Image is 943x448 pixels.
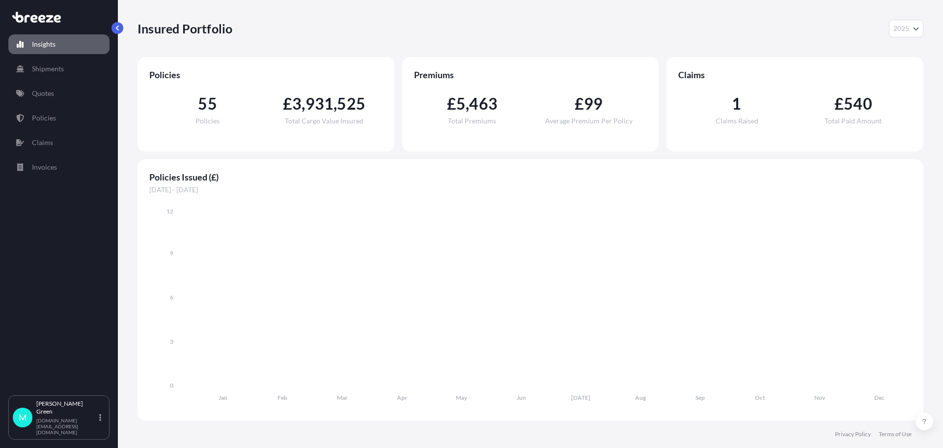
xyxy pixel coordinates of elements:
tspan: Nov [814,394,826,401]
span: 463 [469,96,498,112]
a: Invoices [8,157,110,177]
button: Year Selector [889,20,923,37]
a: Privacy Policy [835,430,871,438]
tspan: Sep [695,394,705,401]
a: Quotes [8,84,110,103]
tspan: [DATE] [571,394,590,401]
span: 3 [292,96,302,112]
span: 2025 [893,24,909,33]
tspan: 9 [170,249,173,257]
a: Shipments [8,59,110,79]
a: Policies [8,108,110,128]
span: 55 [198,96,217,112]
span: , [466,96,469,112]
tspan: Dec [874,394,885,401]
span: 525 [337,96,365,112]
span: Policies [195,118,220,124]
span: Average Premium Per Policy [545,118,633,124]
span: Premiums [414,69,647,81]
span: [DATE] - [DATE] [149,185,912,195]
p: Invoices [32,162,57,172]
span: , [333,96,337,112]
a: Insights [8,34,110,54]
span: Policies Issued (£) [149,171,912,183]
tspan: Apr [397,394,407,401]
span: £ [283,96,292,112]
span: Claims Raised [716,118,758,124]
p: [DOMAIN_NAME][EMAIL_ADDRESS][DOMAIN_NAME] [36,418,97,435]
span: Total Paid Amount [825,118,882,124]
span: M [19,413,27,422]
p: Shipments [32,64,64,74]
span: 540 [844,96,872,112]
p: Insured Portfolio [138,21,232,36]
span: Claims [678,69,912,81]
tspan: Jun [517,394,526,401]
p: [PERSON_NAME] Green [36,400,97,416]
a: Terms of Use [879,430,912,438]
p: Policies [32,113,56,123]
span: 931 [305,96,334,112]
tspan: Jan [219,394,227,401]
p: Quotes [32,89,54,98]
p: Claims [32,138,53,148]
span: 99 [584,96,603,112]
tspan: Feb [277,394,287,401]
span: Policies [149,69,383,81]
tspan: Oct [755,394,765,401]
p: Insights [32,39,55,49]
tspan: Aug [635,394,646,401]
tspan: 12 [166,208,173,215]
span: 5 [456,96,466,112]
tspan: 0 [170,382,173,389]
tspan: 3 [170,338,173,345]
tspan: May [456,394,468,401]
tspan: 6 [170,294,173,301]
tspan: Mar [337,394,348,401]
span: £ [834,96,844,112]
span: £ [447,96,456,112]
span: Total Cargo Value Insured [285,118,363,124]
span: Total Premiums [448,118,496,124]
span: , [302,96,305,112]
span: 1 [732,96,741,112]
span: £ [575,96,584,112]
a: Claims [8,133,110,152]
